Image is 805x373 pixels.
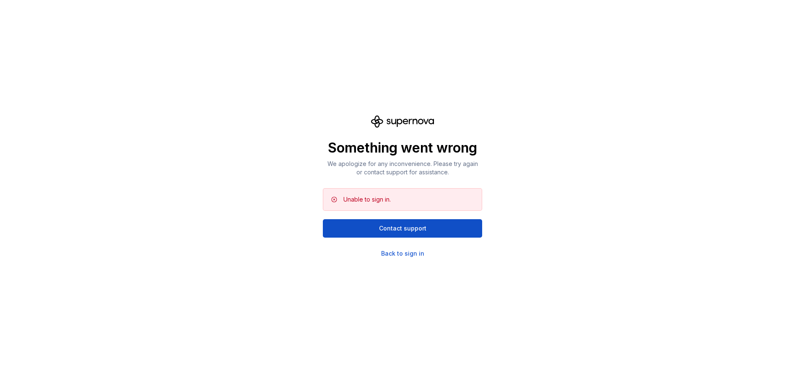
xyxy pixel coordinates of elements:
a: Back to sign in [381,249,424,258]
p: We apologize for any inconvenience. Please try again or contact support for assistance. [323,160,482,176]
div: Unable to sign in. [343,195,391,204]
span: Contact support [379,224,426,233]
button: Contact support [323,219,482,238]
p: Something went wrong [323,140,482,156]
